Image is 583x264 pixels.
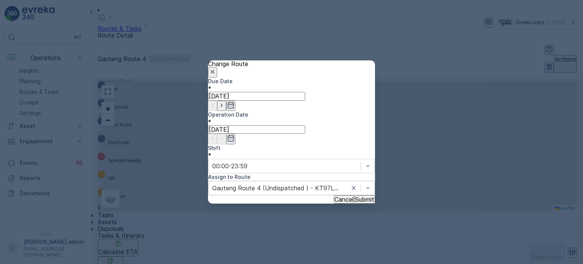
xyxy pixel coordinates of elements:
button: Cancel [334,195,354,204]
input: dd/mm/yyyy [208,125,305,134]
p: Cancel [334,196,353,203]
button: Submit [354,195,375,204]
label: Due Date [208,78,233,84]
label: Operation Date [208,111,248,118]
p: Change Route [208,60,375,67]
label: Assign to Route [208,174,251,180]
p: Submit [355,196,374,203]
label: Shift [208,145,221,151]
input: dd/mm/yyyy [208,92,305,100]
